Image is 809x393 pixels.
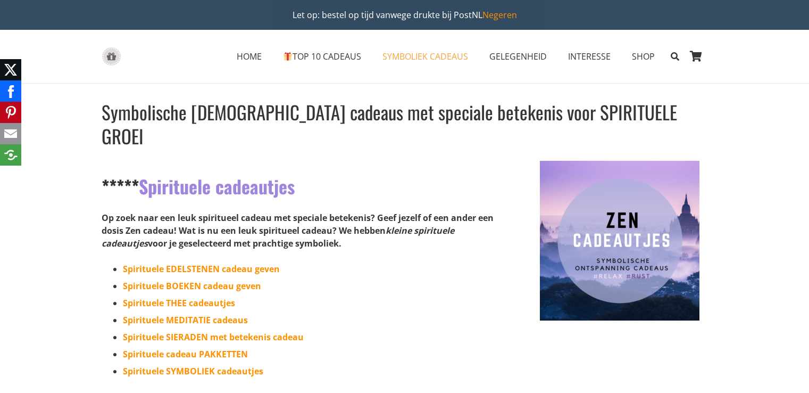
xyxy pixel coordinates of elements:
span: HOME [237,51,262,62]
a: GELEGENHEIDGELEGENHEID Menu [479,43,557,70]
img: 🎁 [283,52,292,61]
span: INTERESSE [568,51,611,62]
a: 🎁TOP 10 CADEAUS🎁 TOP 10 CADEAUS Menu [272,43,372,70]
a: SYMBOLIEK CADEAUSSYMBOLIEK CADEAUS Menu [372,43,479,70]
a: Spirituele BOEKEN cadeau geven [123,280,261,292]
span: SHOP [632,51,655,62]
a: Spirituele SIERADEN met betekenis cadeau [123,331,304,343]
a: INTERESSEINTERESSE Menu [557,43,621,70]
strong: Op zoek naar een leuk spiritueel cadeau met speciale betekenis? Geef jezelf of een ander een dosi... [102,212,494,249]
span: TOP 10 CADEAUS [283,51,361,62]
span: SYMBOLIEK CADEAUS [382,51,468,62]
a: Spirituele SYMBOLIEK cadeautjes [123,365,263,377]
a: Negeren [482,9,517,21]
strong: Spirituele cadeautjes [102,173,295,200]
em: kleine spirituele cadeautjes [102,225,454,249]
img: Relax en anti-stress cadeaus voor meer Zen [540,161,699,321]
a: gift-box-icon-grey-inspirerendwinkelen [102,47,121,66]
a: HOMEHOME Menu [226,43,272,70]
h1: Symbolische [DEMOGRAPHIC_DATA] cadeaus met speciale betekenis voor SPIRITUELE GROEI [102,100,699,148]
a: Zoeken [665,43,684,70]
a: Winkelwagen [685,30,708,83]
a: Spirituele EDELSTENEN cadeau geven [123,263,280,275]
a: SHOPSHOP Menu [621,43,665,70]
a: Spirituele cadeau PAKKETTEN [123,348,248,360]
a: Spirituele MEDITATIE cadeaus [123,314,248,326]
span: GELEGENHEID [489,51,547,62]
a: Spirituele THEE cadeautjes [123,297,235,309]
